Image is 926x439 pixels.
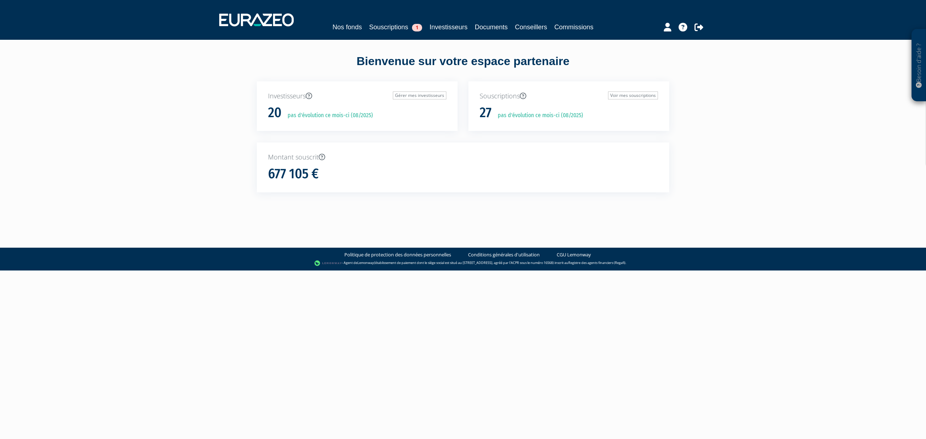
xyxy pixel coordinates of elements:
[268,91,446,101] p: Investisseurs
[480,91,658,101] p: Souscriptions
[283,111,373,120] p: pas d'évolution ce mois-ci (08/2025)
[557,251,591,258] a: CGU Lemonway
[251,53,675,81] div: Bienvenue sur votre espace partenaire
[915,33,923,98] p: Besoin d'aide ?
[608,91,658,99] a: Voir mes souscriptions
[568,260,625,265] a: Registre des agents financiers (Regafi)
[268,105,281,120] h1: 20
[429,22,467,32] a: Investisseurs
[268,153,658,162] p: Montant souscrit
[468,251,540,258] a: Conditions générales d'utilisation
[515,22,547,32] a: Conseillers
[412,24,422,31] span: 1
[268,166,319,182] h1: 677 105 €
[219,13,294,26] img: 1732889491-logotype_eurazeo_blanc_rvb.png
[332,22,362,32] a: Nos fonds
[493,111,583,120] p: pas d'évolution ce mois-ci (08/2025)
[555,22,594,32] a: Commissions
[393,91,446,99] a: Gérer mes investisseurs
[314,260,342,267] img: logo-lemonway.png
[475,22,508,32] a: Documents
[480,105,492,120] h1: 27
[369,22,422,32] a: Souscriptions1
[357,260,374,265] a: Lemonway
[344,251,451,258] a: Politique de protection des données personnelles
[7,260,919,267] div: - Agent de (établissement de paiement dont le siège social est situé au [STREET_ADDRESS], agréé p...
